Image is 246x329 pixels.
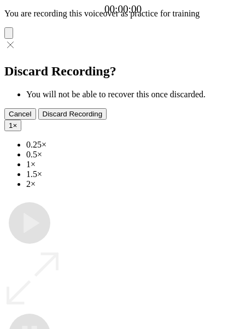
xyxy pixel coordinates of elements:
li: 2× [26,179,242,189]
button: Discard Recording [38,108,107,120]
li: You will not be able to recover this once discarded. [26,90,242,99]
li: 0.25× [26,140,242,150]
button: Cancel [4,108,36,120]
li: 0.5× [26,150,242,160]
p: You are recording this voiceover as practice for training [4,9,242,19]
a: 00:00:00 [104,3,142,15]
li: 1.5× [26,169,242,179]
li: 1× [26,160,242,169]
button: 1× [4,120,21,131]
span: 1 [9,121,13,130]
h2: Discard Recording? [4,64,242,79]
